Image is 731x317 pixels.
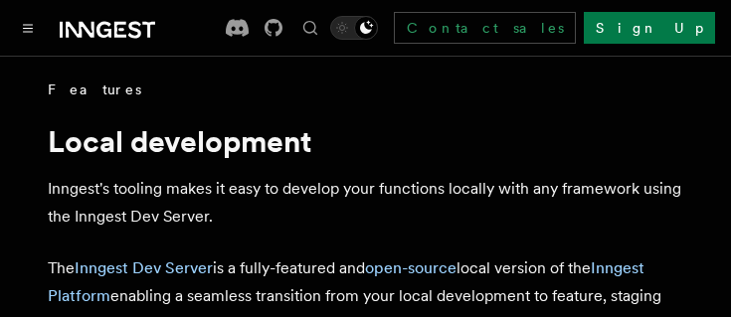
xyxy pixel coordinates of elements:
[394,12,576,44] a: Contact sales
[298,16,322,40] button: Find something...
[48,79,141,99] span: Features
[365,258,457,277] a: open-source
[48,123,684,159] h1: Local development
[75,258,213,277] a: Inngest Dev Server
[584,12,715,44] a: Sign Up
[16,16,40,40] button: Toggle navigation
[48,175,684,231] p: Inngest's tooling makes it easy to develop your functions locally with any framework using the In...
[330,16,378,40] button: Toggle dark mode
